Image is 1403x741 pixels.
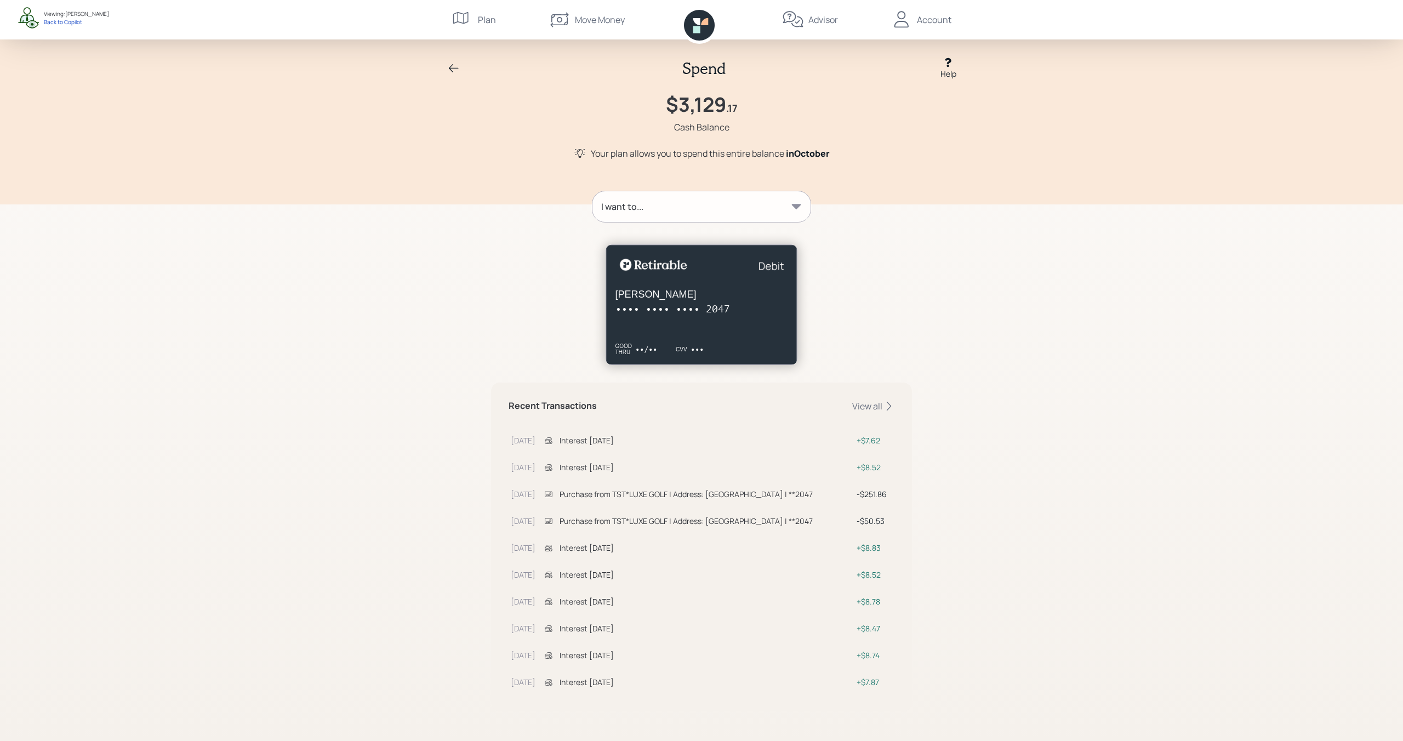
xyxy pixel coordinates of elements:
h2: Spend [682,59,726,78]
div: Viewing: [PERSON_NAME] [44,10,109,18]
div: Cash Balance [674,121,729,134]
div: Plan [478,13,496,26]
div: $8.74 [857,649,892,661]
div: Advisor [808,13,838,26]
div: $7.87 [857,676,892,688]
div: $8.47 [857,623,892,634]
div: Your plan allows you to spend this entire balance [591,147,830,160]
div: Interest [DATE] [560,569,852,580]
div: Interest [DATE] [560,623,852,634]
div: [DATE] [511,542,540,554]
div: [DATE] [511,461,540,473]
div: Account [917,13,951,26]
div: I want to... [601,200,643,213]
div: [DATE] [511,623,540,634]
div: $251.86 [857,488,892,500]
div: Back to Copilot [44,18,109,26]
div: $7.62 [857,435,892,446]
div: $8.83 [857,542,892,554]
h4: .17 [726,102,738,115]
div: Purchase from TST*LUXE GOLF | Address: [GEOGRAPHIC_DATA] | **2047 [560,488,852,500]
h5: Recent Transactions [509,401,597,411]
div: $8.52 [857,461,892,473]
div: [DATE] [511,676,540,688]
div: [DATE] [511,649,540,661]
div: View all [852,400,894,412]
div: [DATE] [511,569,540,580]
h1: $3,129 [666,93,726,116]
div: [DATE] [511,435,540,446]
div: Interest [DATE] [560,596,852,607]
div: Purchase from TST*LUXE GOLF | Address: [GEOGRAPHIC_DATA] | **2047 [560,515,852,527]
span: in October [786,147,830,159]
div: [DATE] [511,515,540,527]
div: Interest [DATE] [560,649,852,661]
div: $50.53 [857,515,892,527]
div: $8.52 [857,569,892,580]
div: Interest [DATE] [560,542,852,554]
div: Interest [DATE] [560,461,852,473]
div: Move Money [575,13,625,26]
div: Interest [DATE] [560,676,852,688]
div: Interest [DATE] [560,435,852,446]
div: $8.78 [857,596,892,607]
div: Help [940,68,956,79]
div: [DATE] [511,488,540,500]
div: [DATE] [511,596,540,607]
